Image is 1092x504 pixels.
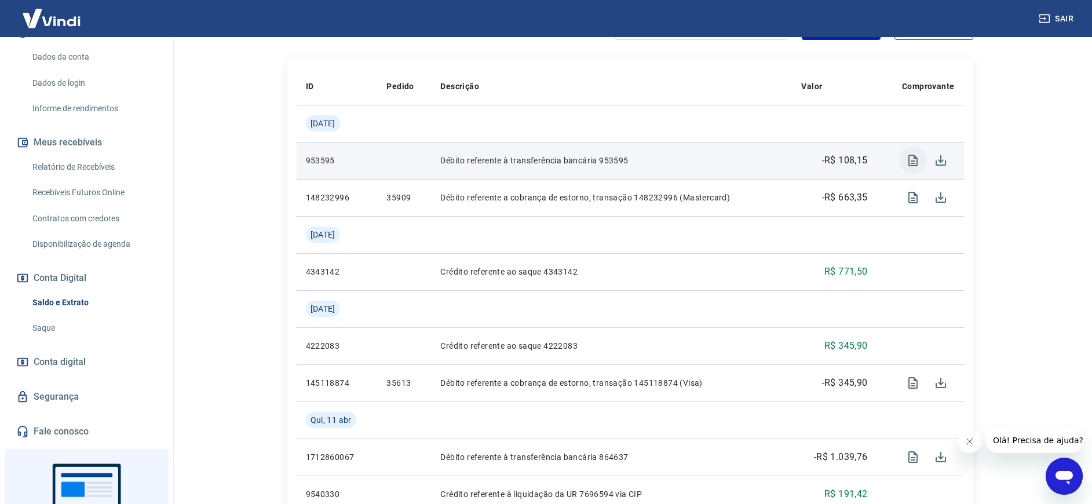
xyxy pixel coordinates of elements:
[386,377,422,389] p: 35613
[14,384,159,410] a: Segurança
[927,369,955,397] span: Download
[822,154,868,167] p: -R$ 108,15
[14,349,159,375] a: Conta digital
[28,155,159,179] a: Relatório de Recebíveis
[801,81,822,92] p: Valor
[958,430,981,453] iframe: Fechar mensagem
[28,291,159,315] a: Saldo e Extrato
[899,443,927,471] span: Visualizar
[440,451,783,463] p: Débito referente à transferência bancária 864637
[28,207,159,231] a: Contratos com credores
[824,265,868,279] p: R$ 771,50
[822,376,868,390] p: -R$ 345,90
[311,118,335,129] span: [DATE]
[306,155,368,166] p: 953595
[440,155,783,166] p: Débito referente à transferência bancária 953595
[440,340,783,352] p: Crédito referente ao saque 4222083
[311,414,352,426] span: Qui, 11 abr
[14,419,159,444] a: Fale conosco
[306,488,368,500] p: 9540330
[440,377,783,389] p: Débito referente a cobrança de estorno, transação 145118874 (Visa)
[824,339,868,353] p: R$ 345,90
[824,487,868,501] p: R$ 191,42
[28,71,159,95] a: Dados de login
[440,488,783,500] p: Crédito referente à liquidação da UR 7696594 via CIP
[7,8,97,17] span: Olá! Precisa de ajuda?
[902,81,954,92] p: Comprovante
[28,316,159,340] a: Saque
[14,265,159,291] button: Conta Digital
[311,229,335,240] span: [DATE]
[311,303,335,315] span: [DATE]
[814,450,868,464] p: -R$ 1.039,76
[28,97,159,120] a: Informe de rendimentos
[927,443,955,471] span: Download
[386,81,414,92] p: Pedido
[28,181,159,204] a: Recebíveis Futuros Online
[899,184,927,211] span: Visualizar
[927,147,955,174] span: Download
[1046,458,1083,495] iframe: Botão para abrir a janela de mensagens
[34,354,86,370] span: Conta digital
[440,81,479,92] p: Descrição
[986,428,1083,453] iframe: Mensagem da empresa
[440,192,783,203] p: Débito referente a cobrança de estorno, transação 148232996 (Mastercard)
[306,377,368,389] p: 145118874
[306,192,368,203] p: 148232996
[306,266,368,277] p: 4343142
[306,451,368,463] p: 1712860067
[822,191,868,204] p: -R$ 663,35
[28,45,159,69] a: Dados da conta
[386,192,422,203] p: 35909
[14,1,89,36] img: Vindi
[899,369,927,397] span: Visualizar
[306,81,314,92] p: ID
[440,266,783,277] p: Crédito referente ao saque 4343142
[306,340,368,352] p: 4222083
[14,130,159,155] button: Meus recebíveis
[927,184,955,211] span: Download
[1036,8,1078,30] button: Sair
[899,147,927,174] span: Visualizar
[28,232,159,256] a: Disponibilização de agenda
